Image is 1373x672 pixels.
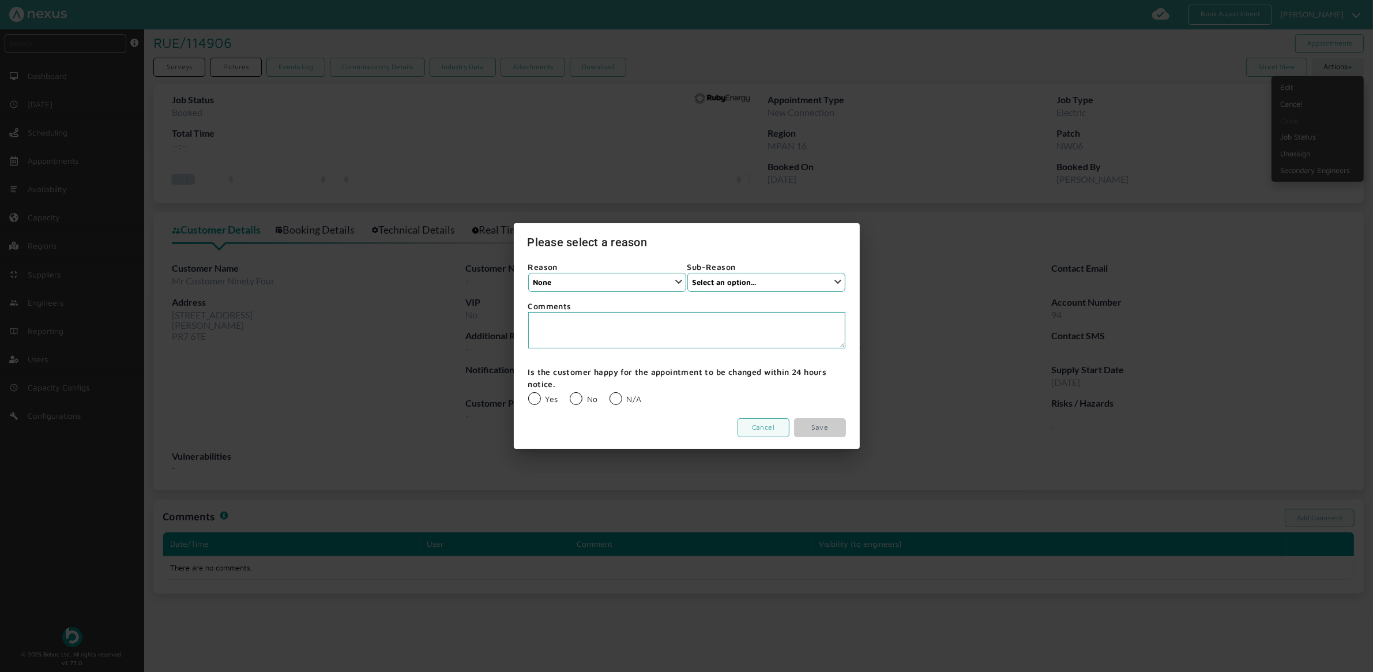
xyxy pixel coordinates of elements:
a: Save [794,418,846,437]
label: Sub-Reason [687,261,845,273]
h1: Please select a reason [514,223,860,257]
label: Reason [528,261,686,273]
a: Cancel [738,418,789,437]
label: No [570,394,598,404]
label: Comments [528,300,845,312]
label: Yes [528,394,558,404]
label: Is the customer happy for the appointment to be changed within 24 hours notice. [528,366,845,390]
label: N/A [610,394,642,404]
